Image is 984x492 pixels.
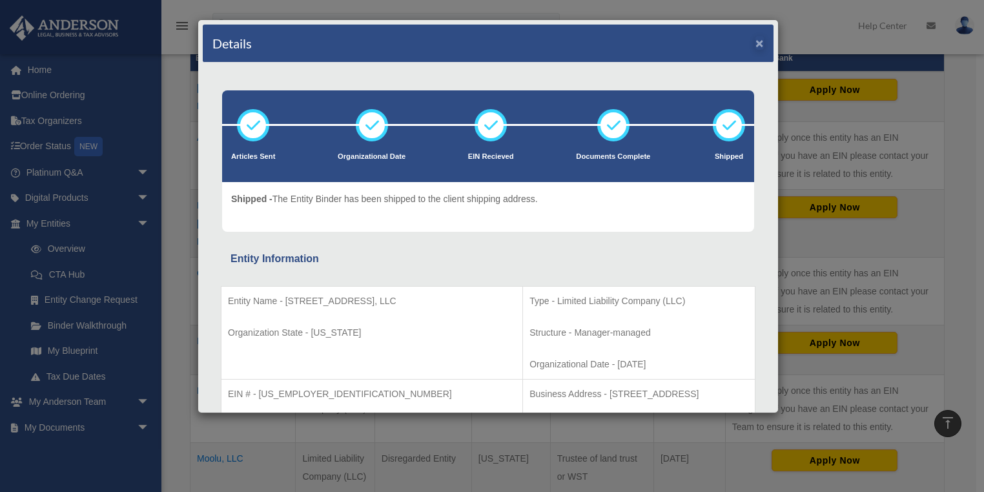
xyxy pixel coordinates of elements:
p: Organizational Date - [DATE] [529,356,748,373]
h4: Details [212,34,252,52]
button: × [755,36,764,50]
p: Articles Sent [231,150,275,163]
p: The Entity Binder has been shipped to the client shipping address. [231,191,538,207]
p: EIN Recieved [468,150,514,163]
p: Type - Limited Liability Company (LLC) [529,293,748,309]
p: Documents Complete [576,150,650,163]
p: Organization State - [US_STATE] [228,325,516,341]
p: Organizational Date [338,150,405,163]
div: Entity Information [231,250,746,268]
p: Business Address - [STREET_ADDRESS] [529,386,748,402]
p: Shipped [713,150,745,163]
p: EIN # - [US_EMPLOYER_IDENTIFICATION_NUMBER] [228,386,516,402]
p: Entity Name - [STREET_ADDRESS], LLC [228,293,516,309]
p: Structure - Manager-managed [529,325,748,341]
span: Shipped - [231,194,272,204]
